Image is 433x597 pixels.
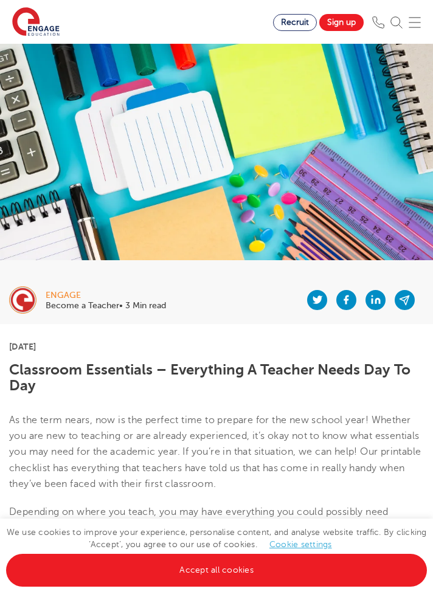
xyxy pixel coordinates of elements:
p: Depending on where you teach, you may have everything you could possibly need supplied by your sc... [9,504,424,584]
img: Engage Education [12,7,60,38]
a: Sign up [319,14,364,31]
a: Accept all cookies [6,554,427,587]
img: Mobile Menu [409,16,421,29]
a: Recruit [273,14,317,31]
h1: Classroom Essentials – Everything A Teacher Needs Day To Day [9,362,424,394]
p: [DATE] [9,342,424,351]
img: Search [390,16,403,29]
span: We use cookies to improve your experience, personalise content, and analyse website traffic. By c... [6,528,427,575]
a: Cookie settings [269,540,332,549]
span: , we can help! Our printable checklist has everything that teachers have told us that has come in... [9,446,421,489]
div: engage [46,291,166,300]
p: Become a Teacher• 3 Min read [46,302,166,310]
span: Recruit [281,18,309,27]
span: As the term nears, now is the perfect time to prepare for the new school year! Whether you are ne... [9,415,420,458]
img: Phone [372,16,384,29]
